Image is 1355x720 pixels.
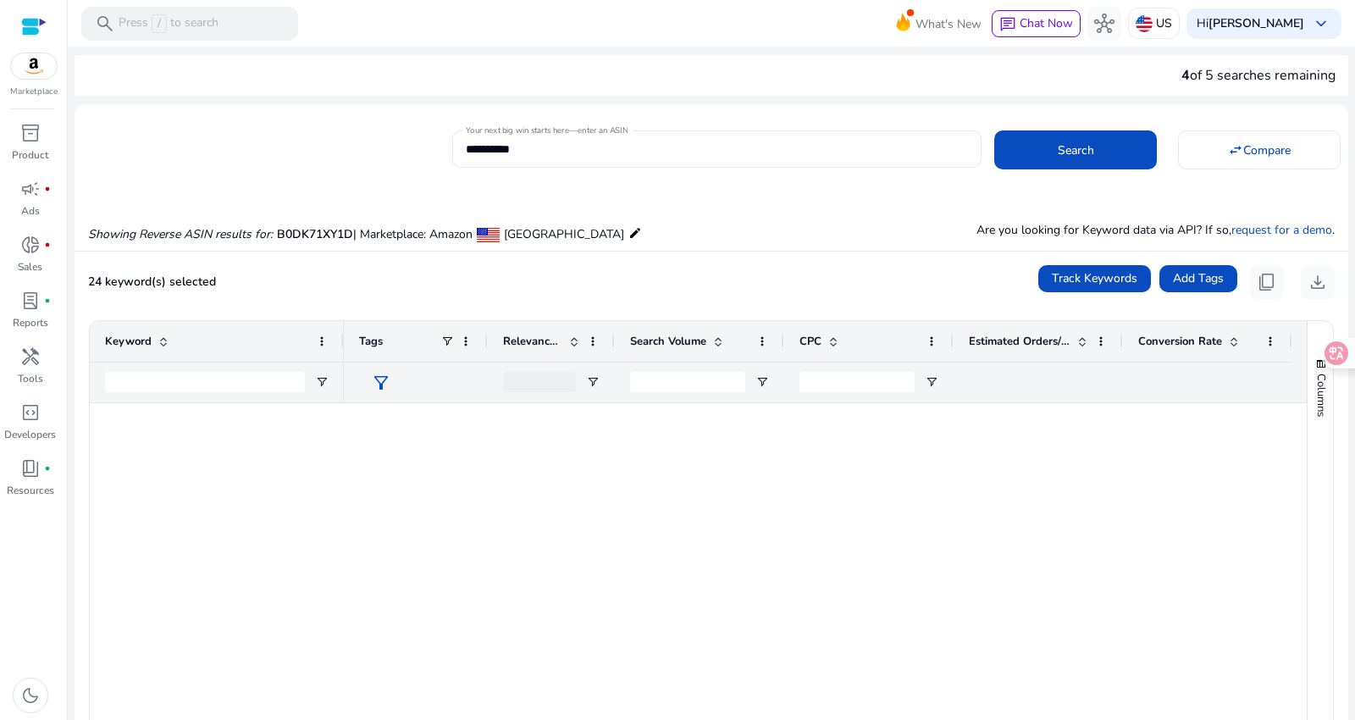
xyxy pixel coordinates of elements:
[1181,65,1336,86] div: of 5 searches remaining
[21,203,40,219] p: Ads
[925,375,938,389] button: Open Filter Menu
[755,375,769,389] button: Open Filter Menu
[105,334,152,349] span: Keyword
[969,334,1070,349] span: Estimated Orders/Month
[992,10,1081,37] button: chatChat Now
[1087,7,1121,41] button: hub
[44,297,51,304] span: fiber_manual_record
[359,334,383,349] span: Tags
[1052,269,1137,287] span: Track Keywords
[152,14,167,33] span: /
[466,125,628,136] mat-label: Your next big win starts here—enter an ASIN
[371,373,391,393] span: filter_alt
[586,375,600,389] button: Open Filter Menu
[630,334,706,349] span: Search Volume
[1311,14,1331,34] span: keyboard_arrow_down
[1058,141,1094,159] span: Search
[799,372,915,392] input: CPC Filter Input
[277,226,353,242] span: B0DK71XY1D
[994,130,1157,169] button: Search
[1136,15,1153,32] img: us.svg
[976,221,1335,239] p: Are you looking for Keyword data via API? If so, .
[44,465,51,472] span: fiber_manual_record
[11,53,57,79] img: amazon.svg
[12,147,48,163] p: Product
[504,226,624,242] span: [GEOGRAPHIC_DATA]
[1159,265,1237,292] button: Add Tags
[20,402,41,423] span: code_blocks
[20,123,41,143] span: inventory_2
[1231,222,1332,238] a: request for a demo
[1243,141,1291,159] span: Compare
[88,226,273,242] i: Showing Reverse ASIN results for:
[630,372,745,392] input: Search Volume Filter Input
[1208,15,1304,31] b: [PERSON_NAME]
[999,16,1016,33] span: chat
[1181,66,1190,85] span: 4
[44,186,51,192] span: fiber_manual_record
[95,14,115,34] span: search
[1228,142,1243,158] mat-icon: swap_horiz
[915,9,982,39] span: What's New
[4,427,56,442] p: Developers
[799,334,821,349] span: CPC
[315,375,329,389] button: Open Filter Menu
[1020,15,1073,31] span: Chat Now
[1094,14,1114,34] span: hub
[20,291,41,311] span: lab_profile
[1038,265,1151,292] button: Track Keywords
[119,14,218,33] p: Press to search
[20,346,41,367] span: handyman
[1301,265,1335,299] button: download
[20,458,41,479] span: book_4
[44,241,51,248] span: fiber_manual_record
[503,334,562,349] span: Relevance Score
[1257,272,1277,292] span: content_copy
[628,223,642,243] mat-icon: edit
[1197,18,1304,30] p: Hi
[1156,8,1172,38] p: US
[1173,269,1224,287] span: Add Tags
[105,372,305,392] input: Keyword Filter Input
[18,259,42,274] p: Sales
[1178,130,1341,169] button: Compare
[10,86,58,98] p: Marketplace
[18,371,43,386] p: Tools
[20,235,41,255] span: donut_small
[1250,265,1284,299] button: content_copy
[20,179,41,199] span: campaign
[7,483,54,498] p: Resources
[1314,374,1329,417] span: Columns
[13,315,48,330] p: Reports
[353,226,473,242] span: | Marketplace: Amazon
[20,685,41,706] span: dark_mode
[88,274,216,290] span: 24 keyword(s) selected
[1308,272,1328,292] span: download
[1138,334,1222,349] span: Conversion Rate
